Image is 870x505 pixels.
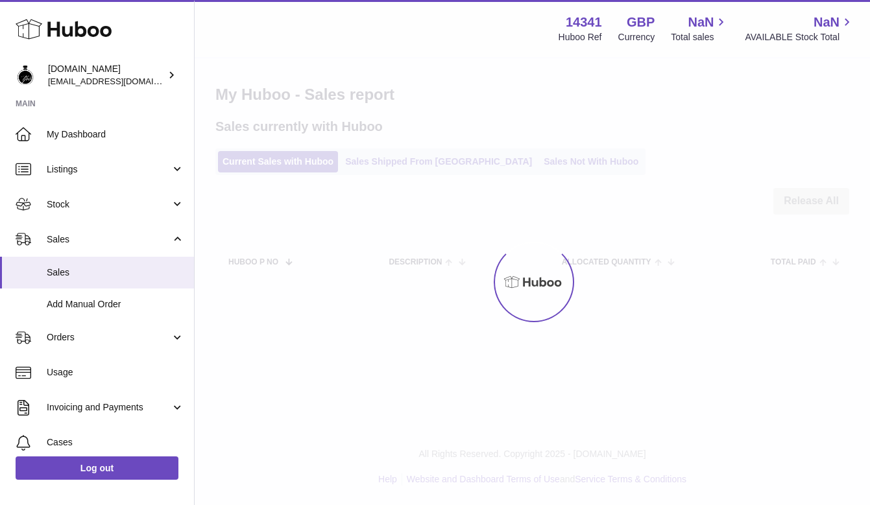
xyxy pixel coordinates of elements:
strong: GBP [627,14,655,31]
span: Total sales [671,31,729,43]
a: Log out [16,456,178,480]
span: Orders [47,331,171,344]
strong: 14341 [566,14,602,31]
div: Currency [618,31,655,43]
span: Cases [47,436,184,449]
span: Stock [47,198,171,211]
a: NaN Total sales [671,14,729,43]
span: Listings [47,163,171,176]
span: Sales [47,266,184,279]
img: theperfumesampler@gmail.com [16,65,35,85]
span: Usage [47,366,184,379]
span: Add Manual Order [47,298,184,311]
span: My Dashboard [47,128,184,141]
div: [DOMAIN_NAME] [48,63,165,88]
span: [EMAIL_ADDRESS][DOMAIN_NAME] [48,76,191,86]
div: Huboo Ref [559,31,602,43]
span: Sales [47,233,171,246]
span: NaN [814,14,840,31]
a: NaN AVAILABLE Stock Total [745,14,854,43]
span: Invoicing and Payments [47,401,171,414]
span: AVAILABLE Stock Total [745,31,854,43]
span: NaN [688,14,714,31]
